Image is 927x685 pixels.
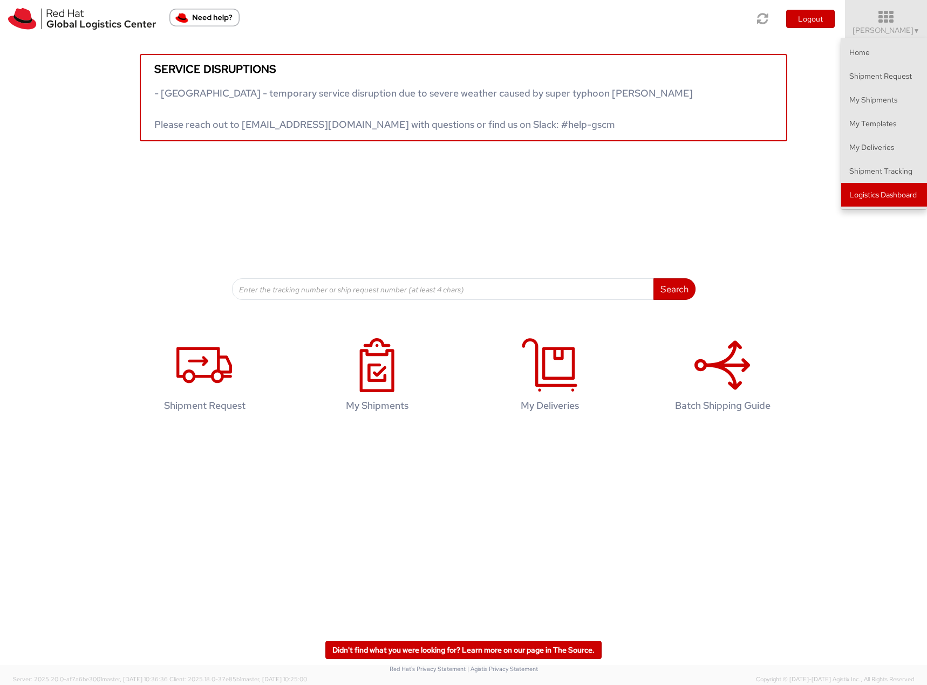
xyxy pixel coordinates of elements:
[841,159,927,183] a: Shipment Tracking
[469,327,631,428] a: My Deliveries
[653,278,696,300] button: Search
[786,10,835,28] button: Logout
[841,40,927,64] a: Home
[841,112,927,135] a: My Templates
[169,675,307,683] span: Client: 2025.18.0-37e85b1
[232,278,654,300] input: Enter the tracking number or ship request number (at least 4 chars)
[241,675,307,683] span: master, [DATE] 10:25:00
[642,327,803,428] a: Batch Shipping Guide
[296,327,458,428] a: My Shipments
[841,135,927,159] a: My Deliveries
[841,64,927,88] a: Shipment Request
[467,665,538,673] a: | Agistix Privacy Statement
[390,665,466,673] a: Red Hat's Privacy Statement
[480,400,619,411] h4: My Deliveries
[135,400,274,411] h4: Shipment Request
[308,400,447,411] h4: My Shipments
[841,88,927,112] a: My Shipments
[124,327,285,428] a: Shipment Request
[154,87,693,131] span: - [GEOGRAPHIC_DATA] - temporary service disruption due to severe weather caused by super typhoon ...
[841,183,927,207] a: Logistics Dashboard
[8,8,156,30] img: rh-logistics-00dfa346123c4ec078e1.svg
[169,9,240,26] button: Need help?
[914,26,920,35] span: ▼
[853,25,920,35] span: [PERSON_NAME]
[102,675,168,683] span: master, [DATE] 10:36:36
[140,54,787,141] a: Service disruptions - [GEOGRAPHIC_DATA] - temporary service disruption due to severe weather caus...
[154,63,773,75] h5: Service disruptions
[653,400,792,411] h4: Batch Shipping Guide
[325,641,602,659] a: Didn't find what you were looking for? Learn more on our page in The Source.
[13,675,168,683] span: Server: 2025.20.0-af7a6be3001
[756,675,914,684] span: Copyright © [DATE]-[DATE] Agistix Inc., All Rights Reserved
